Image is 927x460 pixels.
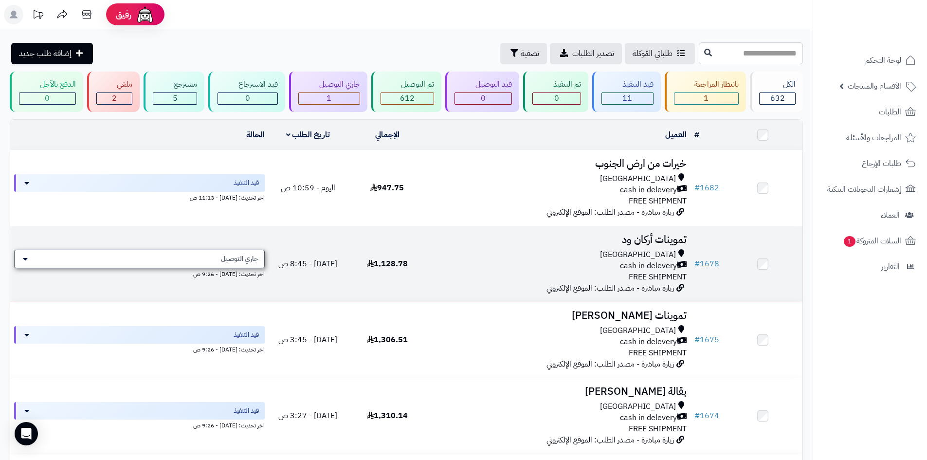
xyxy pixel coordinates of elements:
span: جاري التوصيل [221,254,258,264]
span: 0 [45,92,50,104]
a: بانتظار المراجعة 1 [663,72,748,112]
a: الدفع بالآجل 0 [8,72,85,112]
div: قيد التوصيل [454,79,512,90]
h3: بقالة [PERSON_NAME] [431,386,687,397]
span: قيد التنفيذ [234,178,259,188]
span: تصفية [521,48,539,59]
div: تم التوصيل [381,79,435,90]
span: 1 [704,92,709,104]
div: Open Intercom Messenger [15,422,38,445]
a: الكل632 [748,72,805,112]
span: 0 [245,92,250,104]
span: 1,310.14 [367,410,408,422]
span: زيارة مباشرة - مصدر الطلب: الموقع الإلكتروني [546,434,674,446]
a: طلباتي المُوكلة [625,43,695,64]
span: 632 [770,92,785,104]
span: cash in delevery [620,184,677,196]
div: 1 [299,93,360,104]
span: [GEOGRAPHIC_DATA] [600,173,676,184]
a: #1682 [694,182,719,194]
a: الحالة [246,129,265,141]
div: ملغي [96,79,133,90]
div: 612 [381,93,434,104]
span: لوحة التحكم [865,54,901,67]
button: تصفية [500,43,547,64]
a: مسترجع 5 [142,72,206,112]
span: العملاء [881,208,900,222]
span: cash in delevery [620,260,677,272]
a: العملاء [819,203,921,227]
div: 1 [674,93,739,104]
span: 11 [622,92,632,104]
div: اخر تحديث: [DATE] - 9:26 ص [14,268,265,278]
span: 1,306.51 [367,334,408,346]
span: 612 [400,92,415,104]
a: طلبات الإرجاع [819,152,921,175]
div: اخر تحديث: [DATE] - 9:26 ص [14,420,265,430]
span: اليوم - 10:59 ص [281,182,335,194]
span: 2 [112,92,117,104]
h3: تموينات أركان ود [431,234,687,245]
span: [GEOGRAPHIC_DATA] [600,401,676,412]
div: تم التنفيذ [532,79,581,90]
span: # [694,258,700,270]
img: ai-face.png [135,5,155,24]
span: FREE SHIPMENT [629,271,687,283]
span: المراجعات والأسئلة [846,131,901,145]
a: تحديثات المنصة [26,5,50,27]
span: السلات المتروكة [843,234,901,248]
a: قيد التوصيل 0 [443,72,521,112]
div: 0 [19,93,75,104]
span: الأقسام والمنتجات [848,79,901,93]
a: قيد الاسترجاع 0 [206,72,287,112]
span: FREE SHIPMENT [629,195,687,207]
h3: خيرات من ارض الجنوب [431,158,687,169]
a: #1678 [694,258,719,270]
div: الكل [759,79,796,90]
span: زيارة مباشرة - مصدر الطلب: الموقع الإلكتروني [546,282,674,294]
span: FREE SHIPMENT [629,347,687,359]
div: بانتظار المراجعة [674,79,739,90]
a: # [694,129,699,141]
span: [GEOGRAPHIC_DATA] [600,325,676,336]
div: الدفع بالآجل [19,79,76,90]
span: cash in delevery [620,412,677,423]
span: رفيق [116,9,131,20]
span: زيارة مباشرة - مصدر الطلب: الموقع الإلكتروني [546,358,674,370]
div: 0 [533,93,581,104]
span: cash in delevery [620,336,677,348]
span: إشعارات التحويلات البنكية [827,183,901,196]
span: طلباتي المُوكلة [633,48,673,59]
a: #1674 [694,410,719,422]
span: 0 [554,92,559,104]
span: الطلبات [879,105,901,119]
a: تاريخ الطلب [286,129,330,141]
span: قيد التنفيذ [234,330,259,340]
div: جاري التوصيل [298,79,360,90]
span: 0 [481,92,486,104]
span: [DATE] - 3:45 ص [278,334,337,346]
a: لوحة التحكم [819,49,921,72]
a: تم التنفيذ 0 [521,72,590,112]
span: قيد التنفيذ [234,406,259,416]
a: التقارير [819,255,921,278]
span: # [694,410,700,422]
a: المراجعات والأسئلة [819,126,921,149]
span: تصدير الطلبات [572,48,614,59]
a: تصدير الطلبات [550,43,622,64]
a: جاري التوصيل 1 [287,72,369,112]
span: # [694,334,700,346]
span: طلبات الإرجاع [862,157,901,170]
div: مسترجع [153,79,197,90]
span: التقارير [881,260,900,274]
div: قيد التنفيذ [601,79,654,90]
a: الإجمالي [375,129,400,141]
div: 5 [153,93,197,104]
h3: تموينات [PERSON_NAME] [431,310,687,321]
span: زيارة مباشرة - مصدر الطلب: الموقع الإلكتروني [546,206,674,218]
a: قيد التنفيذ 11 [590,72,663,112]
div: اخر تحديث: [DATE] - 9:26 ص [14,344,265,354]
a: إشعارات التحويلات البنكية [819,178,921,201]
span: [GEOGRAPHIC_DATA] [600,249,676,260]
span: 1,128.78 [367,258,408,270]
